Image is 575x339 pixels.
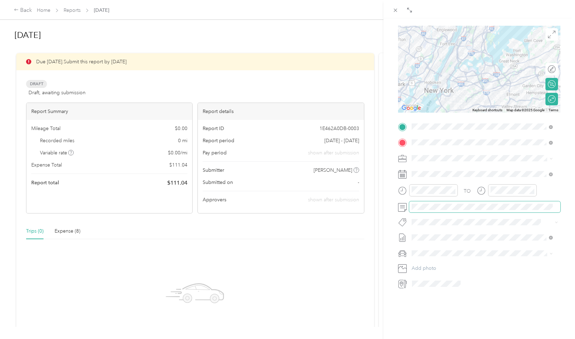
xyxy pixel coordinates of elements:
div: TO [464,187,471,195]
img: Google [400,104,423,113]
a: Terms (opens in new tab) [549,108,558,112]
span: Map data ©2025 Google [507,108,544,112]
iframe: Everlance-gr Chat Button Frame [536,300,575,339]
button: Add photo [409,264,560,273]
a: Open this area in Google Maps (opens a new window) [400,104,423,113]
button: Keyboard shortcuts [472,108,502,113]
